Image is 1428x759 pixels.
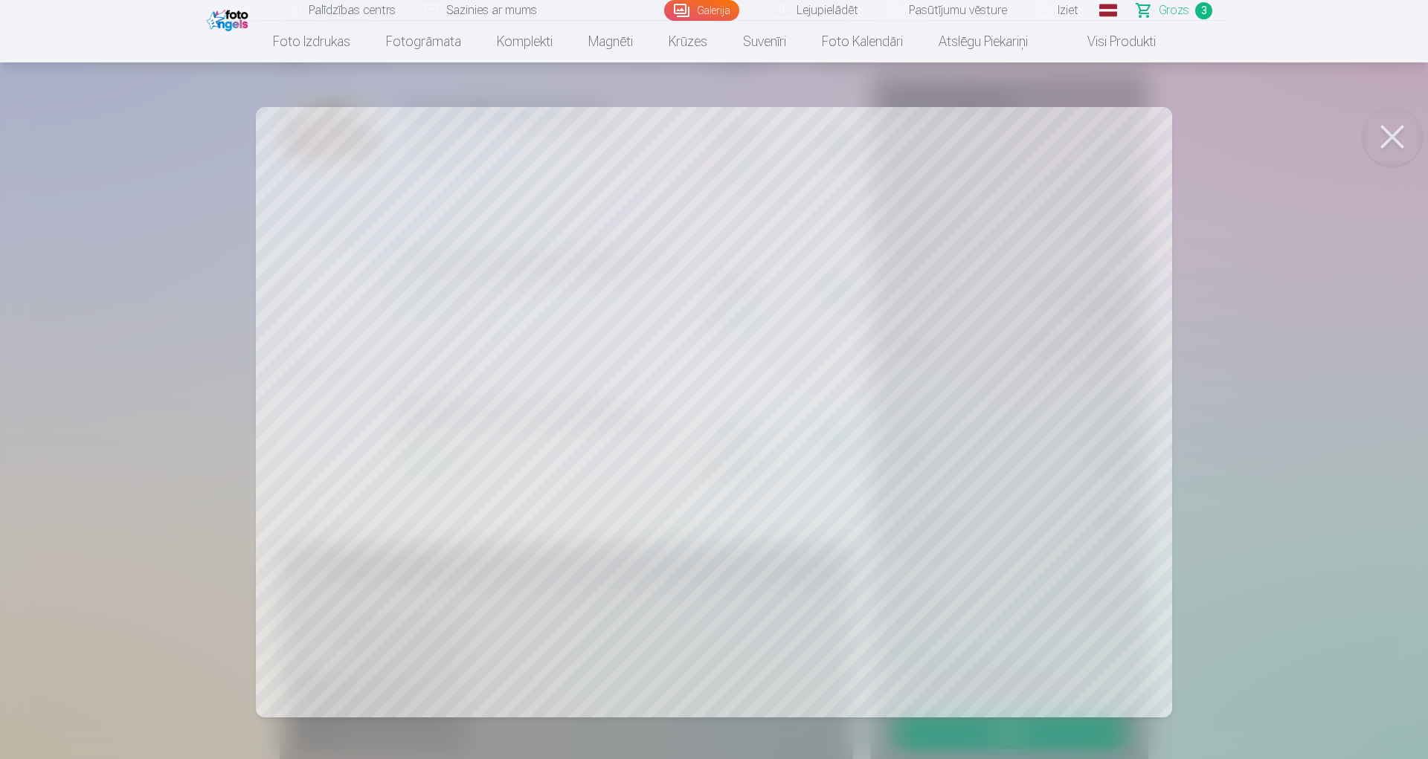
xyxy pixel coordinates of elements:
[804,21,921,62] a: Foto kalendāri
[479,21,570,62] a: Komplekti
[1046,21,1174,62] a: Visi produkti
[207,6,252,31] img: /fa1
[255,21,368,62] a: Foto izdrukas
[1159,1,1189,19] span: Grozs
[368,21,479,62] a: Fotogrāmata
[921,21,1046,62] a: Atslēgu piekariņi
[651,21,725,62] a: Krūzes
[1195,2,1212,19] span: 3
[725,21,804,62] a: Suvenīri
[570,21,651,62] a: Magnēti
